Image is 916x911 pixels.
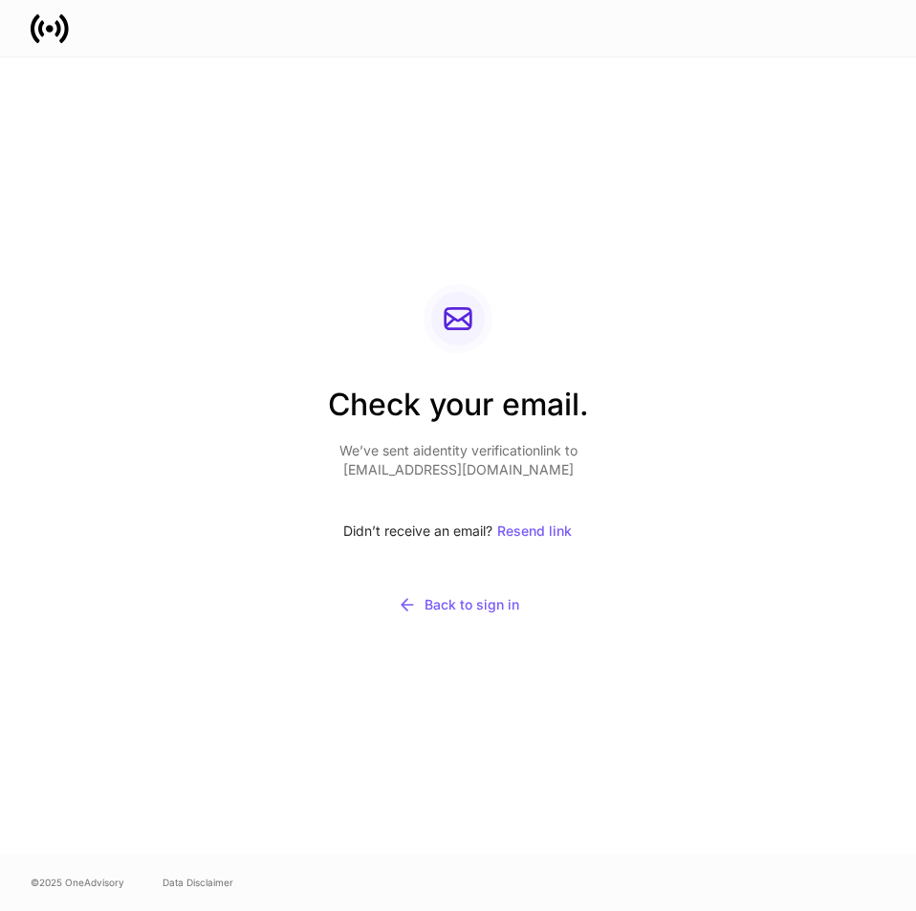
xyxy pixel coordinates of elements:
button: Back to sign in [328,583,589,627]
div: Back to sign in [398,595,519,614]
span: © 2025 OneAdvisory [31,875,124,890]
a: Data Disclaimer [163,875,233,890]
div: Resend link [497,524,572,538]
p: We’ve sent a identity verification link to [EMAIL_ADDRESS][DOMAIN_NAME] [328,441,589,479]
button: Resend link [496,510,573,552]
div: Didn’t receive an email? [328,510,589,552]
h2: Check your email. [328,384,589,441]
